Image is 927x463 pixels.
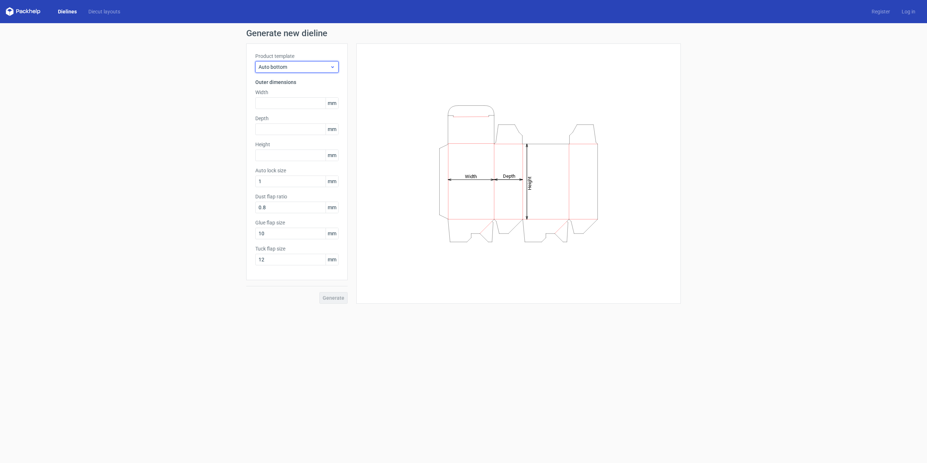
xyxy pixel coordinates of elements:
label: Glue flap size [255,219,339,226]
span: mm [326,150,338,161]
label: Depth [255,115,339,122]
span: mm [326,98,338,109]
tspan: Height [527,176,532,190]
a: Register [866,8,896,15]
a: Log in [896,8,921,15]
label: Product template [255,52,339,60]
span: Auto bottom [259,63,330,71]
label: Height [255,141,339,148]
span: mm [326,176,338,187]
label: Dust flap ratio [255,193,339,200]
label: Width [255,89,339,96]
label: Auto lock size [255,167,339,174]
tspan: Depth [503,173,515,179]
a: Dielines [52,8,83,15]
h3: Outer dimensions [255,79,339,86]
label: Tuck flap size [255,245,339,252]
span: mm [326,202,338,213]
h1: Generate new dieline [246,29,681,38]
a: Diecut layouts [83,8,126,15]
span: mm [326,228,338,239]
span: mm [326,254,338,265]
tspan: Width [465,173,477,179]
span: mm [326,124,338,135]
